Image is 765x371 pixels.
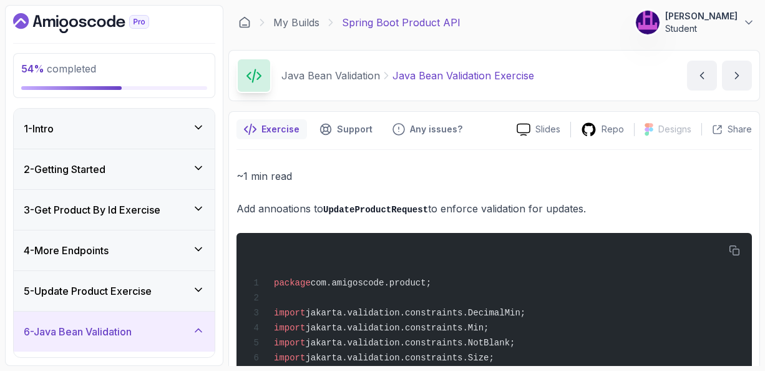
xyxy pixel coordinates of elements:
[312,119,380,139] button: Support button
[24,243,109,258] h3: 4 - More Endpoints
[14,230,215,270] button: 4-More Endpoints
[658,123,691,136] p: Designs
[24,324,132,339] h3: 6 - Java Bean Validation
[13,13,178,33] a: Dashboard
[571,122,634,137] a: Repo
[21,62,96,75] span: completed
[728,123,752,136] p: Share
[323,205,428,215] code: UpdateProductRequest
[261,123,300,136] p: Exercise
[238,16,251,29] a: Dashboard
[410,123,462,136] p: Any issues?
[21,62,44,75] span: 54 %
[24,202,160,217] h3: 3 - Get Product By Id Exercise
[665,22,738,35] p: Student
[665,10,738,22] p: [PERSON_NAME]
[337,123,373,136] p: Support
[701,123,752,136] button: Share
[392,68,534,83] p: Java Bean Validation Exercise
[14,190,215,230] button: 3-Get Product By Id Exercise
[14,149,215,189] button: 2-Getting Started
[236,200,752,218] p: Add annoations to to enforce validation for updates.
[14,312,215,352] button: 6-Java Bean Validation
[24,162,105,177] h3: 2 - Getting Started
[507,123,570,136] a: Slides
[342,15,460,30] p: Spring Boot Product API
[274,353,305,363] span: import
[305,323,489,333] span: jakarta.validation.constraints.Min;
[14,109,215,149] button: 1-Intro
[274,323,305,333] span: import
[305,353,494,363] span: jakarta.validation.constraints.Size;
[311,278,431,288] span: com.amigoscode.product;
[722,61,752,91] button: next content
[274,278,311,288] span: package
[636,11,660,34] img: user profile image
[236,167,752,185] p: ~1 min read
[24,121,54,136] h3: 1 - Intro
[24,284,152,299] h3: 5 - Update Product Exercise
[274,308,305,318] span: import
[687,61,717,91] button: previous content
[305,308,525,318] span: jakarta.validation.constraints.DecimalMin;
[236,119,307,139] button: notes button
[635,10,755,35] button: user profile image[PERSON_NAME]Student
[535,123,560,136] p: Slides
[273,15,319,30] a: My Builds
[305,338,515,348] span: jakarta.validation.constraints.NotBlank;
[274,338,305,348] span: import
[281,68,380,83] p: Java Bean Validation
[385,119,470,139] button: Feedback button
[602,123,624,136] p: Repo
[14,271,215,311] button: 5-Update Product Exercise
